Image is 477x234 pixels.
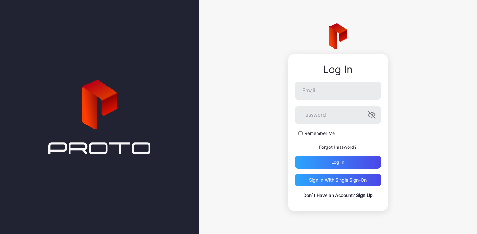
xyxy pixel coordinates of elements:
p: Don`t Have an Account? [295,192,381,199]
input: Email [295,82,381,100]
div: Sign in With Single Sign-On [309,177,367,183]
div: Log in [331,160,344,165]
button: Log in [295,156,381,169]
label: Remember Me [305,130,335,137]
div: Log In [295,64,381,75]
button: Password [368,111,376,119]
button: Sign in With Single Sign-On [295,174,381,186]
a: Forgot Password? [319,144,356,150]
input: Password [295,106,381,124]
a: Sign Up [356,192,373,198]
